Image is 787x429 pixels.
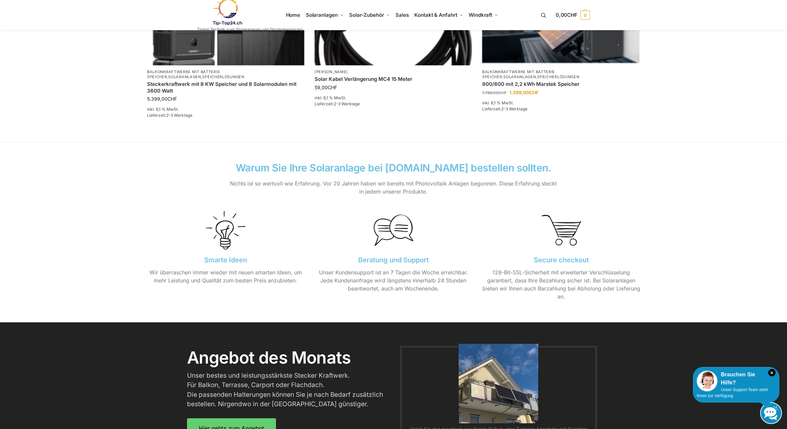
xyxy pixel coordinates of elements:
[482,90,507,95] bdi: 1.799,00
[482,268,640,301] p: 128-Bit-SSL-Sicherheit mit erweiterter Verschlüsselung garantiert, dass Ihre Bezahlung sicher ist...
[168,74,201,79] a: Solaranlagen
[542,211,581,250] img: Home 16
[168,96,177,102] span: CHF
[697,371,776,387] div: Brauchen Sie Hilfe?
[202,74,244,79] a: Speicherlösungen
[197,28,302,32] p: Tiptop Technik zum Stromsparen und Stromgewinnung
[315,76,472,83] a: Solar Kabel Verlängerung MC4 15 Meter
[315,69,348,74] a: [PERSON_NAME]
[315,257,472,263] h3: Beratung und Support
[374,211,413,250] img: Home 15
[315,85,337,90] bdi: 59,00
[581,10,590,20] span: 0
[556,5,590,25] a: 0,00CHF 0
[509,90,539,95] bdi: 1.399,00
[315,268,472,292] p: Unser Kundensupport ist an 7 Tagen die Woche erreichbar. Jede Kundenanfrage wird längstens innerh...
[697,371,717,391] img: Customer service
[482,100,640,106] p: inkl. 8,1 % MwSt.
[482,69,555,79] a: Balkonkraftwerke mit Batterie Speicher
[459,344,538,423] img: Home 17
[349,12,384,18] span: Solar-Zubehör
[206,211,245,250] img: Home 14
[147,96,177,102] bdi: 5.399,00
[229,163,558,173] h2: Warum Sie Ihre Solaranlage bei [DOMAIN_NAME] bestellen sollten.
[306,12,338,18] span: Solaranlagen
[498,90,507,95] span: CHF
[166,113,192,118] span: 2-3 Werktage
[187,349,390,366] h2: Angebot des Monats
[396,12,409,18] span: Sales
[147,69,305,80] p: , ,
[147,257,305,263] h3: Smarte Ideen
[482,106,527,111] span: Lieferzeit:
[768,369,776,376] i: Schließen
[315,95,472,101] p: inkl. 8,1 % MwSt.
[537,74,579,79] a: Speicherlösungen
[328,85,337,90] span: CHF
[469,12,492,18] span: Windkraft
[482,81,640,88] a: 900/600 mit 2,2 kWh Marstek Speicher
[315,101,360,106] span: Lieferzeit:
[147,113,192,118] span: Lieferzeit:
[147,81,305,94] a: Steckerkraftwerk mit 8 KW Speicher und 8 Solarmodulen mit 3600 Watt
[147,106,305,112] p: inkl. 8,1 % MwSt.
[501,106,527,111] span: 2-3 Werktage
[556,12,577,18] span: 0,00
[529,90,539,95] span: CHF
[334,101,360,106] span: 2-3 Werktage
[503,74,536,79] a: Solaranlagen
[697,387,768,398] span: Unser Support-Team steht Ihnen zur Verfügung
[147,69,220,79] a: Balkonkraftwerke mit Batterie Speicher
[482,257,640,263] h3: Secure checkout
[147,268,305,284] p: Wir überraschen immer wieder mit neuen smarten Ideen, um mehr Leistung und Qualität zum besten Pr...
[567,12,577,18] span: CHF
[414,12,457,18] span: Kontakt & Anfahrt
[229,179,558,196] p: Nichts ist so wertvoll wie Erfahrung. Vor 20 Jahren haben wir bereits mit Photovoltaik Anlagen be...
[482,69,640,80] p: , ,
[187,371,384,409] h3: Unser bestes und leistungsstärkste Stecker Kraftwerk. Für Balkon, Terrasse, Carport oder Flachdac...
